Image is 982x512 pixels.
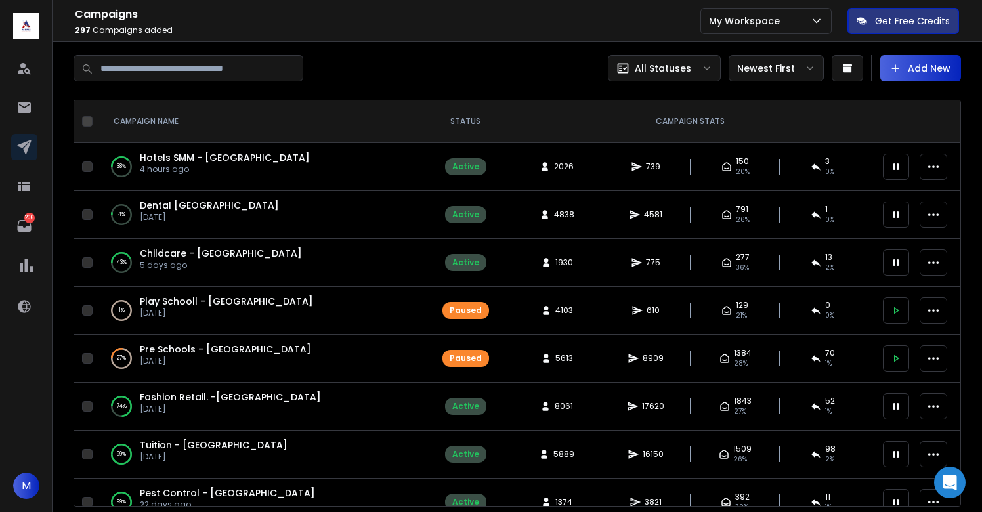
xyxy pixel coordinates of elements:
[736,167,750,177] span: 20 %
[98,287,426,335] td: 1%Play Schooll - [GEOGRAPHIC_DATA][DATE]
[140,343,311,356] a: Pre Schools - [GEOGRAPHIC_DATA]
[825,252,832,263] span: 13
[140,438,288,452] a: Tuition - [GEOGRAPHIC_DATA]
[736,300,748,310] span: 129
[75,24,91,35] span: 297
[75,25,700,35] p: Campaigns added
[647,305,660,316] span: 610
[825,204,828,215] span: 1
[24,213,35,223] p: 206
[875,14,950,28] p: Get Free Credits
[825,348,835,358] span: 70
[140,199,279,212] a: Dental [GEOGRAPHIC_DATA]
[140,295,313,308] a: Play Schooll - [GEOGRAPHIC_DATA]
[117,448,126,461] p: 99 %
[452,257,479,268] div: Active
[140,212,279,223] p: [DATE]
[825,396,835,406] span: 52
[635,62,691,75] p: All Statuses
[140,151,310,164] a: Hotels SMM - [GEOGRAPHIC_DATA]
[645,497,662,507] span: 3821
[140,260,302,270] p: 5 days ago
[140,500,315,510] p: 22 days ago
[642,401,664,412] span: 17620
[825,167,834,177] span: 0 %
[736,204,748,215] span: 791
[734,406,746,417] span: 27 %
[644,209,662,220] span: 4581
[825,358,832,369] span: 1 %
[554,161,574,172] span: 2026
[75,7,700,22] h1: Campaigns
[825,454,834,465] span: 2 %
[736,263,749,273] span: 36 %
[98,191,426,239] td: 4%Dental [GEOGRAPHIC_DATA][DATE]
[734,396,752,406] span: 1843
[934,467,966,498] div: Open Intercom Messenger
[13,13,39,39] img: logo
[98,383,426,431] td: 74%Fashion Retail. -[GEOGRAPHIC_DATA][DATE]
[555,257,573,268] span: 1930
[452,401,479,412] div: Active
[736,252,750,263] span: 277
[734,358,748,369] span: 28 %
[880,55,961,81] button: Add New
[140,247,302,260] a: Childcare - [GEOGRAPHIC_DATA]
[735,492,750,502] span: 392
[118,208,125,221] p: 4 %
[825,310,834,321] span: 0 %
[736,215,750,225] span: 26 %
[555,497,572,507] span: 1374
[98,239,426,287] td: 43%Childcare - [GEOGRAPHIC_DATA]5 days ago
[847,8,959,34] button: Get Free Credits
[119,304,125,317] p: 1 %
[117,256,127,269] p: 43 %
[450,353,482,364] div: Paused
[736,156,749,167] span: 150
[98,335,426,383] td: 27%Pre Schools - [GEOGRAPHIC_DATA][DATE]
[825,492,830,502] span: 11
[452,497,479,507] div: Active
[452,209,479,220] div: Active
[11,213,37,239] a: 206
[452,161,479,172] div: Active
[140,486,315,500] a: Pest Control - [GEOGRAPHIC_DATA]
[505,100,875,143] th: CAMPAIGN STATS
[426,100,505,143] th: STATUS
[140,452,288,462] p: [DATE]
[825,444,836,454] span: 98
[140,391,321,404] a: Fashion Retail. -[GEOGRAPHIC_DATA]
[452,449,479,459] div: Active
[117,400,127,413] p: 74 %
[450,305,482,316] div: Paused
[646,257,660,268] span: 775
[729,55,824,81] button: Newest First
[825,215,834,225] span: 0 %
[98,100,426,143] th: CAMPAIGN NAME
[13,473,39,499] button: M
[825,263,834,273] span: 2 %
[646,161,660,172] span: 739
[733,444,752,454] span: 1509
[117,160,126,173] p: 38 %
[140,356,311,366] p: [DATE]
[140,308,313,318] p: [DATE]
[553,449,574,459] span: 5889
[555,305,573,316] span: 4103
[825,300,830,310] span: 0
[736,310,747,321] span: 21 %
[140,164,310,175] p: 4 hours ago
[554,209,574,220] span: 4838
[117,352,126,365] p: 27 %
[734,348,752,358] span: 1384
[140,404,321,414] p: [DATE]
